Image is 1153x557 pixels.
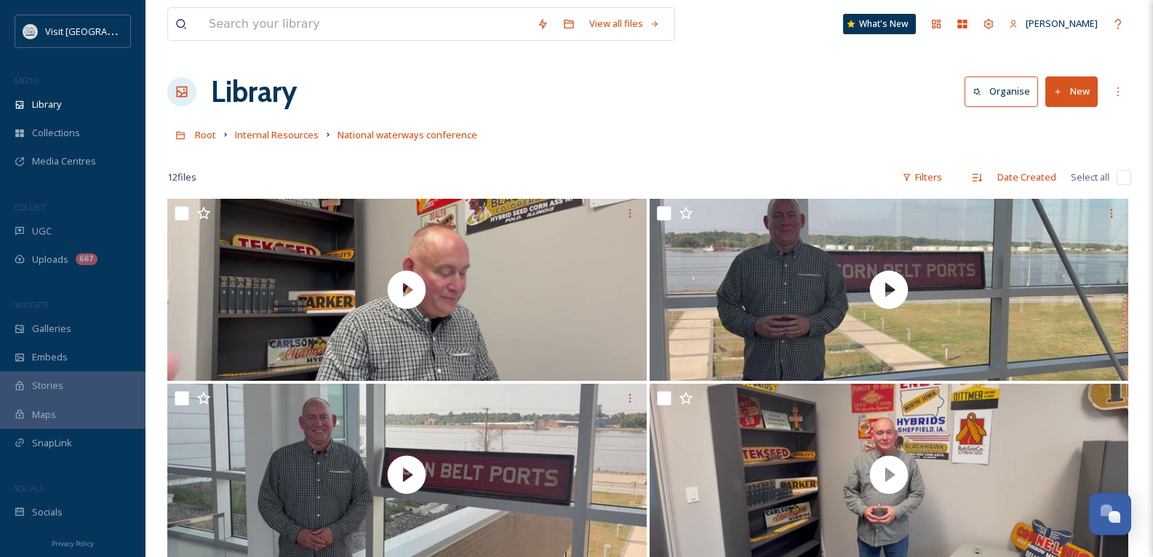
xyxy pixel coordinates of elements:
button: Open Chat [1089,493,1131,535]
a: What's New [843,14,916,34]
span: Media Centres [32,154,96,168]
span: [PERSON_NAME] [1026,17,1098,30]
span: WIDGETS [15,299,48,310]
a: National waterways conference [338,126,477,143]
span: COLLECT [15,202,46,213]
div: Filters [895,163,949,191]
a: Privacy Policy [52,534,94,551]
span: Select all [1071,170,1109,184]
button: Organise [965,76,1038,106]
a: View all files [582,9,667,38]
img: QCCVB_VISIT_vert_logo_4c_tagline_122019.svg [23,24,38,39]
span: Internal Resources [235,128,319,141]
div: Date Created [990,163,1064,191]
span: MEDIA [15,75,40,86]
span: Library [32,98,61,111]
img: thumbnail [650,199,1129,381]
span: SOCIALS [15,483,44,494]
a: Library [211,70,297,114]
a: [PERSON_NAME] [1002,9,1105,38]
a: Root [195,126,216,143]
span: Stories [32,379,63,392]
span: SnapLink [32,436,72,450]
span: 12 file s [167,170,196,184]
span: National waterways conference [338,128,477,141]
span: Visit [GEOGRAPHIC_DATA] [45,24,158,38]
span: UGC [32,224,52,238]
a: Organise [965,76,1045,106]
span: Collections [32,126,80,140]
div: 667 [76,253,97,265]
a: Internal Resources [235,126,319,143]
span: Galleries [32,322,71,336]
span: Root [195,128,216,141]
button: New [1045,76,1098,106]
input: Search your library [202,8,530,40]
span: Uploads [32,253,68,266]
span: Socials [32,505,63,519]
span: Privacy Policy [52,539,94,548]
span: Maps [32,408,56,422]
img: thumbnail [167,199,647,381]
span: Embeds [32,350,68,364]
